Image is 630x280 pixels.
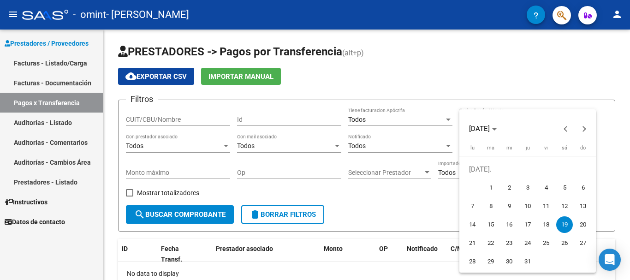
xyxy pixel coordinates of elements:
[538,179,554,196] span: 4
[481,234,500,252] button: 22 de julio de 2025
[501,235,517,251] span: 23
[482,179,499,196] span: 1
[519,235,536,251] span: 24
[500,179,518,197] button: 2 de julio de 2025
[506,145,512,151] span: mi
[481,215,500,234] button: 15 de julio de 2025
[575,235,591,251] span: 27
[501,179,517,196] span: 2
[482,235,499,251] span: 22
[574,234,592,252] button: 27 de julio de 2025
[463,160,592,179] td: [DATE].
[518,197,537,215] button: 10 de julio de 2025
[518,215,537,234] button: 17 de julio de 2025
[518,252,537,271] button: 31 de julio de 2025
[556,216,573,233] span: 19
[575,198,591,214] span: 13
[500,215,518,234] button: 16 de julio de 2025
[501,198,517,214] span: 9
[537,215,555,234] button: 18 de julio de 2025
[556,198,573,214] span: 12
[482,216,499,233] span: 15
[481,197,500,215] button: 8 de julio de 2025
[463,234,481,252] button: 21 de julio de 2025
[537,234,555,252] button: 25 de julio de 2025
[555,215,574,234] button: 19 de julio de 2025
[501,253,517,270] span: 30
[537,197,555,215] button: 11 de julio de 2025
[465,120,500,137] button: Choose month and year
[501,216,517,233] span: 16
[500,252,518,271] button: 30 de julio de 2025
[463,197,481,215] button: 7 de julio de 2025
[519,179,536,196] span: 3
[482,198,499,214] span: 8
[575,216,591,233] span: 20
[518,234,537,252] button: 24 de julio de 2025
[481,252,500,271] button: 29 de julio de 2025
[555,197,574,215] button: 12 de julio de 2025
[464,235,481,251] span: 21
[574,215,592,234] button: 20 de julio de 2025
[526,145,530,151] span: ju
[575,119,594,138] button: Next month
[557,119,575,138] button: Previous month
[555,179,574,197] button: 5 de julio de 2025
[538,198,554,214] span: 11
[487,145,494,151] span: ma
[500,197,518,215] button: 9 de julio de 2025
[463,252,481,271] button: 28 de julio de 2025
[537,179,555,197] button: 4 de julio de 2025
[519,198,536,214] span: 10
[556,235,573,251] span: 26
[556,179,573,196] span: 5
[544,145,548,151] span: vi
[562,145,567,151] span: sá
[599,249,621,271] div: Open Intercom Messenger
[555,234,574,252] button: 26 de julio de 2025
[464,216,481,233] span: 14
[464,198,481,214] span: 7
[519,253,536,270] span: 31
[464,253,481,270] span: 28
[538,235,554,251] span: 25
[500,234,518,252] button: 23 de julio de 2025
[463,215,481,234] button: 14 de julio de 2025
[580,145,586,151] span: do
[519,216,536,233] span: 17
[482,253,499,270] span: 29
[575,179,591,196] span: 6
[481,179,500,197] button: 1 de julio de 2025
[574,197,592,215] button: 13 de julio de 2025
[538,216,554,233] span: 18
[469,125,490,133] span: [DATE]
[518,179,537,197] button: 3 de julio de 2025
[574,179,592,197] button: 6 de julio de 2025
[470,145,475,151] span: lu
